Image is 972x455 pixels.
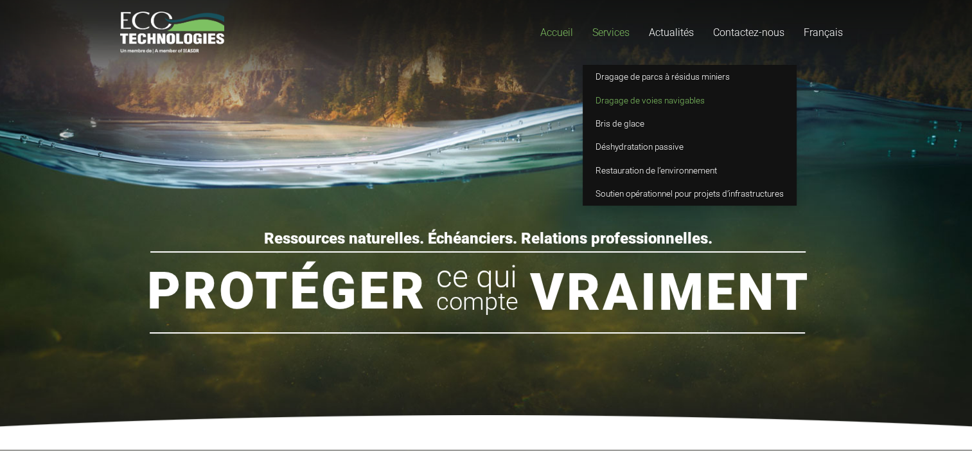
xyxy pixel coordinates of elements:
span: Dragage de parcs à résidus miniers [596,71,730,82]
rs-layer: Vraiment [530,260,810,325]
a: Dragage de voies navigables [583,88,797,111]
a: logo_EcoTech_ASDR_RGB [120,12,225,53]
span: Actualités [649,26,694,39]
span: Accueil [540,26,573,39]
span: Français [804,26,843,39]
span: Restauration de l’environnement [596,165,717,175]
rs-layer: ce qui [436,258,517,296]
a: Déshydratation passive [583,135,797,158]
a: Bris de glace [583,112,797,135]
a: Restauration de l’environnement [583,159,797,182]
span: Services [592,26,630,39]
a: Soutien opérationnel pour projets d’infrastructures [583,182,797,205]
span: Contactez-nous [713,26,784,39]
rs-layer: Protéger [147,259,427,323]
span: Dragage de voies navigables [596,95,705,105]
span: Soutien opérationnel pour projets d’infrastructures [596,188,784,199]
rs-layer: Ressources naturelles. Échéanciers. Relations professionnelles. [264,231,712,245]
span: Déshydratation passive [596,141,684,152]
span: Bris de glace [596,118,644,129]
a: Dragage de parcs à résidus miniers [583,65,797,88]
rs-layer: compte [436,283,518,320]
